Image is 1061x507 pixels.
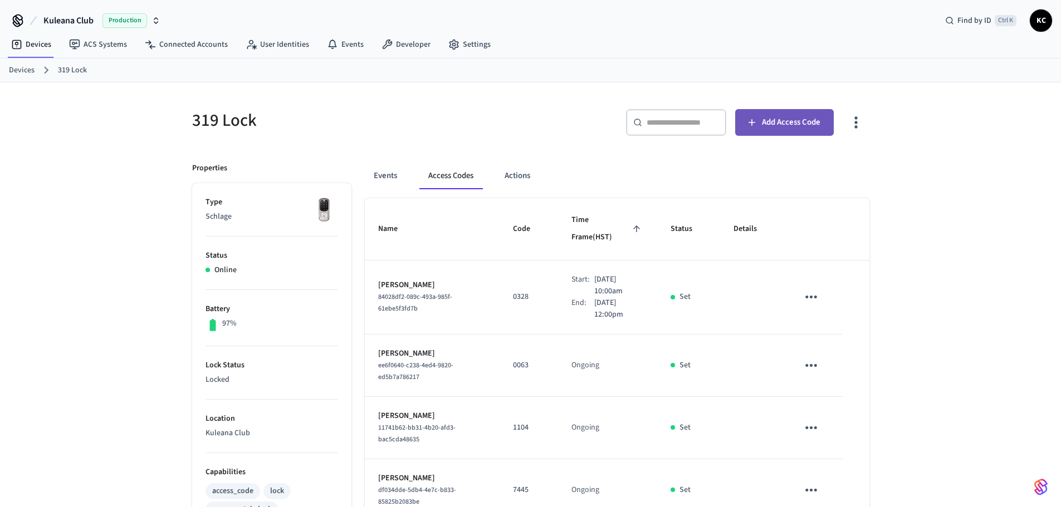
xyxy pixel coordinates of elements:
div: ant example [365,163,869,189]
p: Kuleana Club [206,427,338,439]
p: 0328 [513,291,545,303]
span: KC [1031,11,1051,31]
button: Events [365,163,406,189]
span: 11741b62-bb31-4b20-afd3-bac5cda48635 [378,423,456,444]
p: Type [206,196,338,208]
td: Ongoing [558,334,657,397]
a: Devices [2,35,60,55]
div: End: [571,297,594,321]
p: Set [679,422,691,434]
p: [PERSON_NAME] [378,348,487,360]
p: Capabilities [206,466,338,478]
p: [PERSON_NAME] [378,279,487,291]
a: Developer [373,35,439,55]
span: ee6f0640-c238-4ed4-9820-ed5b7a786217 [378,361,453,382]
span: Name [378,220,412,238]
p: Set [679,360,691,371]
img: Yale Assure Touchscreen Wifi Smart Lock, Satin Nickel, Front [310,196,338,224]
a: User Identities [237,35,318,55]
p: Locked [206,374,338,386]
p: Properties [192,163,227,174]
div: Find by IDCtrl K [936,11,1025,31]
p: 97% [222,318,237,329]
p: [PERSON_NAME] [378,472,487,484]
span: Ctrl K [995,15,1016,26]
a: 319 Lock [58,65,87,76]
p: Location [206,413,338,425]
span: Status [671,220,707,238]
p: [PERSON_NAME] [378,410,487,422]
p: Online [214,264,237,276]
div: Start: [571,274,594,297]
img: SeamLogoGradient.69752ec5.svg [1034,478,1048,496]
p: 1104 [513,422,545,434]
button: KC [1030,9,1052,32]
button: Add Access Code [735,109,834,136]
a: Events [318,35,373,55]
p: 0063 [513,360,545,371]
p: Schlage [206,211,338,223]
span: Time Frame(HST) [571,211,644,247]
p: Set [679,291,691,303]
p: Battery [206,303,338,315]
td: Ongoing [558,397,657,459]
span: df034dde-5db4-4e7c-b833-85825b2083be [378,485,456,506]
p: Status [206,250,338,262]
span: Code [513,220,545,238]
span: Details [734,220,771,238]
span: 84028df2-089c-493a-985f-61ebe5f3fd7b [378,292,452,313]
span: Add Access Code [762,115,820,130]
a: Connected Accounts [136,35,237,55]
p: Lock Status [206,360,338,371]
p: 7445 [513,484,545,496]
p: Set [679,484,691,496]
div: lock [270,485,284,497]
div: access_code [212,485,253,497]
span: Find by ID [957,15,991,26]
a: Devices [9,65,35,76]
a: ACS Systems [60,35,136,55]
button: Access Codes [419,163,482,189]
h5: 319 Lock [192,109,524,132]
span: Kuleana Club [43,14,94,27]
button: Actions [496,163,539,189]
p: [DATE] 12:00pm [594,297,644,321]
p: [DATE] 10:00am [594,274,644,297]
a: Settings [439,35,500,55]
span: Production [102,13,147,28]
